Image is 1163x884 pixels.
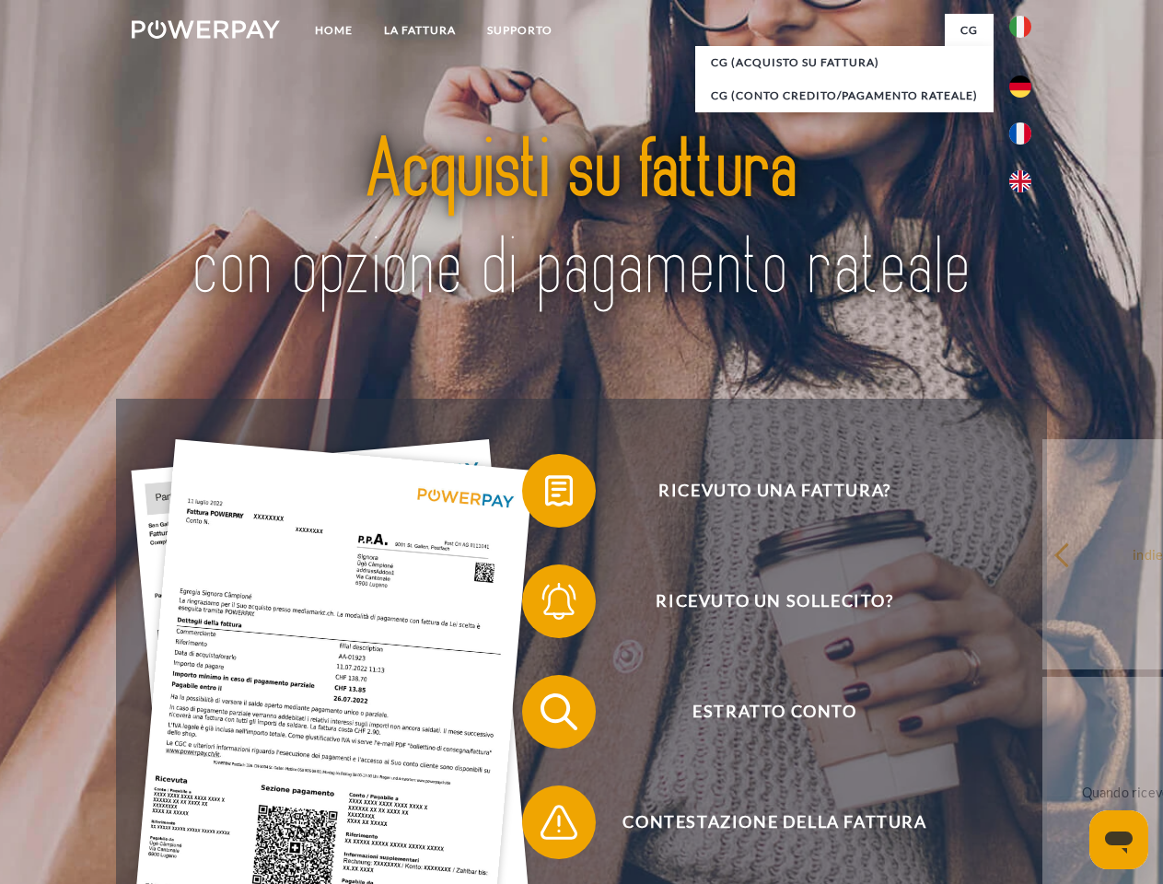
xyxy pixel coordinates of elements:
a: LA FATTURA [368,14,471,47]
iframe: Pulsante per aprire la finestra di messaggistica [1089,810,1148,869]
a: CG (Conto Credito/Pagamento rateale) [695,79,994,112]
a: Supporto [471,14,568,47]
span: Ricevuto una fattura? [549,454,1000,528]
button: Estratto conto [522,675,1001,749]
img: qb_search.svg [536,689,582,735]
img: fr [1009,122,1031,145]
img: qb_bill.svg [536,468,582,514]
a: CG (Acquisto su fattura) [695,46,994,79]
a: Home [299,14,368,47]
button: Ricevuto un sollecito? [522,564,1001,638]
button: Contestazione della fattura [522,785,1001,859]
img: qb_warning.svg [536,799,582,845]
img: de [1009,76,1031,98]
img: it [1009,16,1031,38]
a: CG [945,14,994,47]
span: Contestazione della fattura [549,785,1000,859]
img: en [1009,170,1031,192]
span: Ricevuto un sollecito? [549,564,1000,638]
img: qb_bell.svg [536,578,582,624]
span: Estratto conto [549,675,1000,749]
button: Ricevuto una fattura? [522,454,1001,528]
img: logo-powerpay-white.svg [132,20,280,39]
img: title-powerpay_it.svg [176,88,987,353]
